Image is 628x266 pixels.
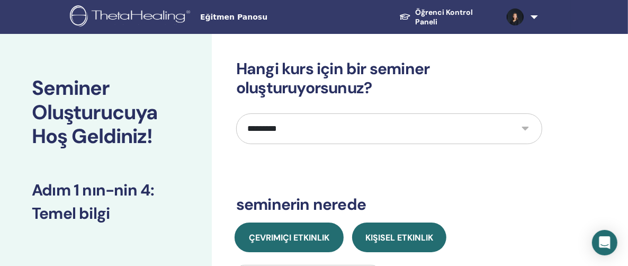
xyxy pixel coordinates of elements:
h3: seminerin nerede [236,195,542,214]
a: Öğrenci Kontrol Paneli [391,3,498,32]
span: Eğitmen Panosu [200,12,359,23]
div: Open Intercom Messenger [592,230,617,255]
span: Çevrimiçi Etkinlik [249,232,329,243]
img: default.jpg [507,8,524,25]
span: Kişisel Etkinlik [365,232,433,243]
h3: Temel bilgi [32,204,180,223]
h2: Seminer Oluşturucuya Hoş Geldiniz! [32,76,180,149]
button: Çevrimiçi Etkinlik [235,223,344,252]
img: graduation-cap-white.svg [399,13,411,21]
img: logo.png [70,5,194,29]
h3: Hangi kurs için bir seminer oluşturuyorsunuz? [236,59,542,97]
button: Kişisel Etkinlik [352,223,446,252]
h3: Adım 1 nın-nin 4 : [32,181,180,200]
